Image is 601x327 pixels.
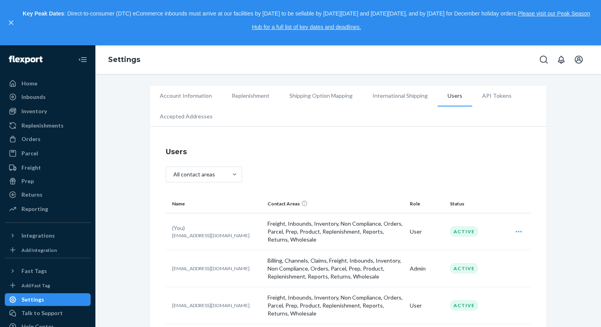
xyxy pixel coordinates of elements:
[407,250,447,287] td: Admin
[5,293,91,306] a: Settings
[21,107,47,115] div: Inventory
[5,281,91,290] a: Add Fast Tag
[172,265,261,272] p: [EMAIL_ADDRESS][DOMAIN_NAME]
[21,205,48,213] div: Reporting
[172,302,261,309] p: [EMAIL_ADDRESS][DOMAIN_NAME]
[407,213,447,250] td: User
[450,263,478,274] div: Active
[472,86,522,106] li: API Tokens
[21,177,34,185] div: Prep
[5,161,91,174] a: Freight
[5,91,91,103] a: Inbounds
[9,56,43,64] img: Flexport logo
[5,307,91,319] button: Talk to Support
[21,309,63,317] div: Talk to Support
[268,220,403,244] p: Freight, Inbounds, Inventory, Non Compliance, Orders, Parcel, Prep, Product, Replenishment, Repor...
[279,86,363,106] li: Shipping Option Mapping
[5,265,91,277] button: Fast Tags
[21,232,55,240] div: Integrations
[21,149,38,157] div: Parcel
[21,267,47,275] div: Fast Tags
[450,226,478,237] div: Active
[21,164,41,172] div: Freight
[166,194,264,213] th: Name
[5,119,91,132] a: Replenishments
[75,52,91,68] button: Close Navigation
[21,122,64,130] div: Replenishments
[5,133,91,145] a: Orders
[19,7,594,34] p: : Direct-to-consumer (DTC) eCommerce inbounds must arrive at our facilities by [DATE] to be sella...
[571,52,587,68] button: Open account menu
[536,52,552,68] button: Open Search Box
[21,93,46,101] div: Inbounds
[5,188,91,201] a: Returns
[150,86,222,106] li: Account Information
[407,194,447,213] th: Role
[21,135,41,143] div: Orders
[21,79,37,87] div: Home
[5,175,91,188] a: Prep
[450,300,478,311] div: Active
[264,194,407,213] th: Contact Areas
[268,294,403,317] p: Freight, Inbounds, Inventory, Non Compliance, Orders, Parcel, Prep, Product, Replenishment, Repor...
[252,10,590,30] a: Please visit our Peak Season Hub for a full list of key dates and deadlines.
[407,287,447,324] td: User
[21,247,57,253] div: Add Integration
[549,303,593,323] iframe: Opens a widget where you can chat to one of our agents
[23,10,64,17] strong: Key Peak Dates
[172,232,261,239] p: [EMAIL_ADDRESS][DOMAIN_NAME]
[102,48,147,72] ol: breadcrumbs
[172,224,185,231] span: (You)
[21,191,43,199] div: Returns
[5,105,91,118] a: Inventory
[173,170,215,178] div: All contact areas
[438,86,472,106] li: Users
[447,194,505,213] th: Status
[268,257,403,281] p: Billing, Channels, Claims, Freight, Inbounds, Inventory, Non Compliance, Orders, Parcel, Prep, Pr...
[508,224,529,240] div: Open user actions
[222,86,279,106] li: Replenishment
[5,245,91,255] a: Add Integration
[5,203,91,215] a: Reporting
[7,19,15,27] button: close,
[150,106,223,126] li: Accepted Addresses
[5,229,91,242] button: Integrations
[553,52,569,68] button: Open notifications
[21,282,50,289] div: Add Fast Tag
[363,86,438,106] li: International Shipping
[21,296,44,304] div: Settings
[108,55,140,64] a: Settings
[166,147,531,157] h4: Users
[5,147,91,160] a: Parcel
[5,77,91,90] a: Home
